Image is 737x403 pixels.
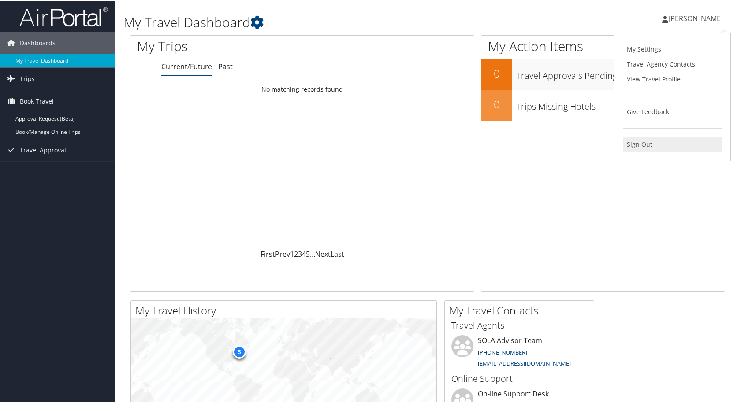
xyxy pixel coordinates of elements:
[298,248,302,258] a: 3
[137,36,324,55] h1: My Trips
[449,302,594,317] h2: My Travel Contacts
[447,334,592,370] li: SOLA Advisor Team
[218,61,233,70] a: Past
[623,41,722,56] a: My Settings
[233,344,246,358] div: 5
[261,248,275,258] a: First
[623,71,722,86] a: View Travel Profile
[662,4,732,31] a: [PERSON_NAME]
[668,13,723,22] span: [PERSON_NAME]
[20,138,66,160] span: Travel Approval
[451,318,587,331] h3: Travel Agents
[478,359,571,366] a: [EMAIL_ADDRESS][DOMAIN_NAME]
[517,64,725,81] h3: Travel Approvals Pending (Advisor Booked)
[306,248,310,258] a: 5
[623,104,722,118] a: Give Feedback
[130,81,474,96] td: No matching records found
[275,248,290,258] a: Prev
[123,12,529,31] h1: My Travel Dashboard
[290,248,294,258] a: 1
[481,36,725,55] h1: My Action Items
[20,67,35,89] span: Trips
[481,96,512,111] h2: 0
[302,248,306,258] a: 4
[135,302,436,317] h2: My Travel History
[20,31,56,53] span: Dashboards
[517,95,725,112] h3: Trips Missing Hotels
[315,248,331,258] a: Next
[294,248,298,258] a: 2
[331,248,344,258] a: Last
[161,61,212,70] a: Current/Future
[481,89,725,120] a: 0Trips Missing Hotels
[623,136,722,151] a: Sign Out
[478,348,527,355] a: [PHONE_NUMBER]
[310,248,315,258] span: …
[623,56,722,71] a: Travel Agency Contacts
[451,372,587,384] h3: Online Support
[481,65,512,80] h2: 0
[481,58,725,89] a: 0Travel Approvals Pending (Advisor Booked)
[19,6,108,26] img: airportal-logo.png
[20,89,54,111] span: Book Travel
